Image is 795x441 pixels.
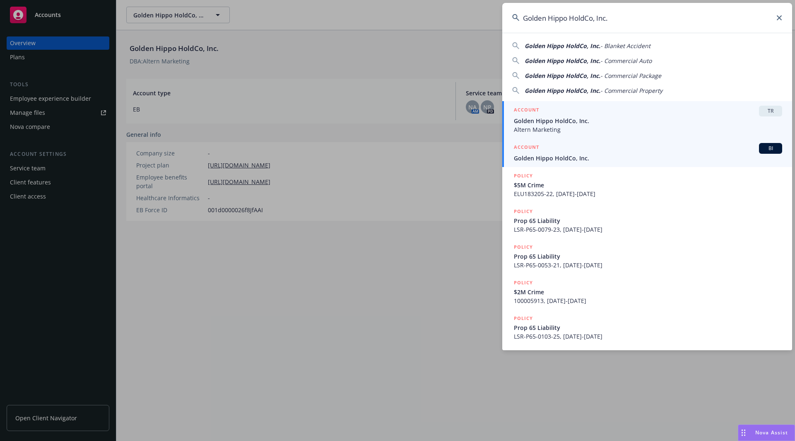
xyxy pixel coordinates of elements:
span: 100005913, [DATE]-[DATE] [514,296,782,305]
div: Drag to move [738,425,749,441]
span: - Commercial Package [600,72,661,80]
a: POLICYProp 65 LiabilityLSR-P65-0079-23, [DATE]-[DATE] [502,203,792,238]
span: ELU183205-22, [DATE]-[DATE] [514,189,782,198]
span: Golden Hippo HoldCo, Inc. [514,116,782,125]
h5: POLICY [514,314,533,322]
button: Nova Assist [738,424,795,441]
input: Search... [502,3,792,33]
span: Nova Assist [755,429,788,436]
span: Golden Hippo HoldCo, Inc. [525,72,600,80]
span: Altern Marketing [514,125,782,134]
a: POLICYProp 65 LiabilityLSR-P65-0103-25, [DATE]-[DATE] [502,310,792,345]
span: Golden Hippo HoldCo, Inc. [514,154,782,162]
span: Prop 65 Liability [514,216,782,225]
h5: POLICY [514,172,533,180]
span: LSR-P65-0103-25, [DATE]-[DATE] [514,332,782,341]
a: ACCOUNTTRGolden Hippo HoldCo, Inc.Altern Marketing [502,101,792,138]
h5: POLICY [514,207,533,216]
span: Golden Hippo HoldCo, Inc. [525,42,600,50]
span: - Commercial Auto [600,57,652,65]
span: Golden Hippo HoldCo, Inc. [525,87,600,94]
span: $2M Crime [514,288,782,296]
span: LSR-P65-0079-23, [DATE]-[DATE] [514,225,782,234]
span: BI [762,145,779,152]
span: Golden Hippo HoldCo, Inc. [525,57,600,65]
span: $5M Crime [514,181,782,189]
span: LSR-P65-0053-21, [DATE]-[DATE] [514,261,782,269]
a: ACCOUNTBIGolden Hippo HoldCo, Inc. [502,138,792,167]
span: TR [762,107,779,115]
h5: POLICY [514,279,533,287]
a: POLICYProp 65 LiabilityLSR-P65-0053-21, [DATE]-[DATE] [502,238,792,274]
a: POLICY$2M Crime100005913, [DATE]-[DATE] [502,274,792,310]
h5: ACCOUNT [514,143,539,153]
h5: POLICY [514,243,533,251]
span: Prop 65 Liability [514,323,782,332]
span: Prop 65 Liability [514,252,782,261]
span: - Commercial Property [600,87,662,94]
span: - Blanket Accident [600,42,650,50]
h5: ACCOUNT [514,106,539,116]
a: POLICY$5M CrimeELU183205-22, [DATE]-[DATE] [502,167,792,203]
